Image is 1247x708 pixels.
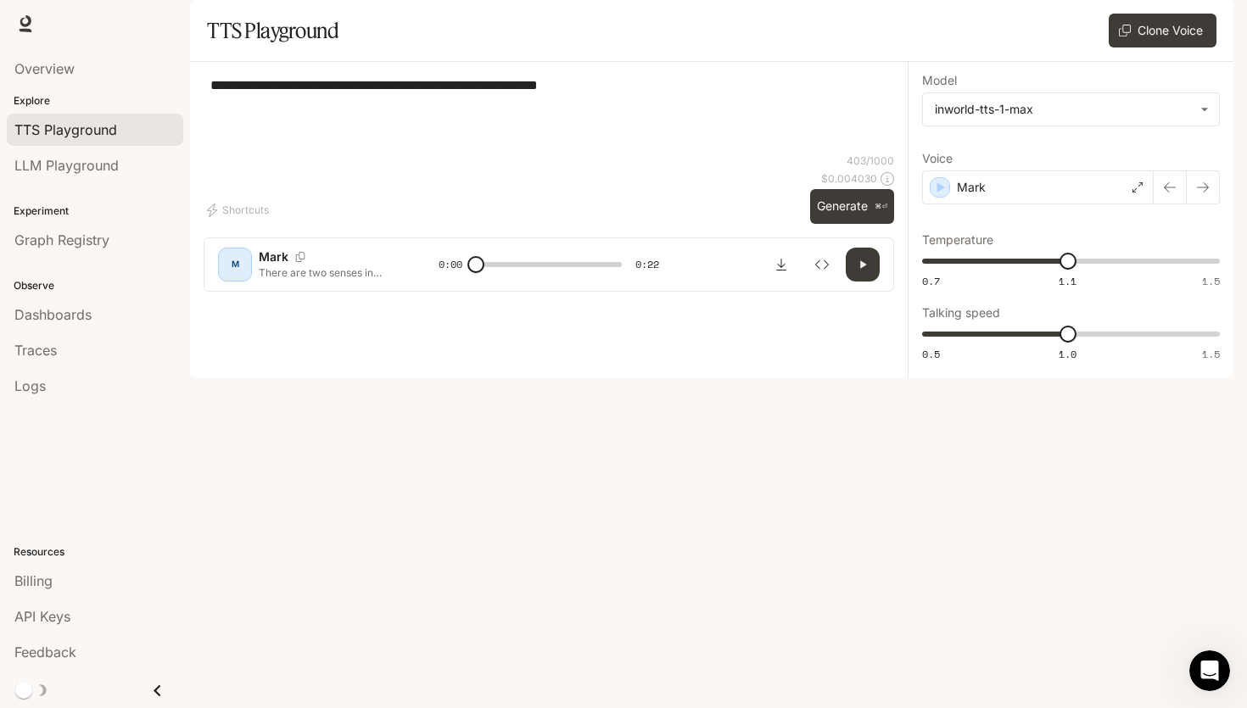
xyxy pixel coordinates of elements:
[1202,274,1220,288] span: 1.5
[922,234,993,246] p: Temperature
[1059,274,1076,288] span: 1.1
[875,202,887,212] p: ⌘⏎
[439,256,462,273] span: 0:00
[221,251,249,278] div: M
[1189,650,1230,691] iframe: Intercom live chat
[935,101,1192,118] div: inworld-tts-1-max
[923,93,1219,125] div: inworld-tts-1-max
[922,307,1000,319] p: Talking speed
[922,75,957,86] p: Model
[207,14,338,47] h1: TTS Playground
[259,248,288,265] p: Mark
[810,189,894,224] button: Generate⌘⏎
[922,274,940,288] span: 0.7
[204,197,276,224] button: Shortcuts
[957,179,986,196] p: Mark
[1109,14,1216,47] button: Clone Voice
[259,265,398,280] p: There are two senses in which writing can be good: it can sound good, and the ideas can be right....
[288,252,312,262] button: Copy Voice ID
[805,248,839,282] button: Inspect
[922,347,940,361] span: 0.5
[1202,347,1220,361] span: 1.5
[1059,347,1076,361] span: 1.0
[847,153,894,168] p: 403 / 1000
[922,153,953,164] p: Voice
[821,171,877,186] p: $ 0.004030
[635,256,659,273] span: 0:22
[764,248,798,282] button: Download audio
